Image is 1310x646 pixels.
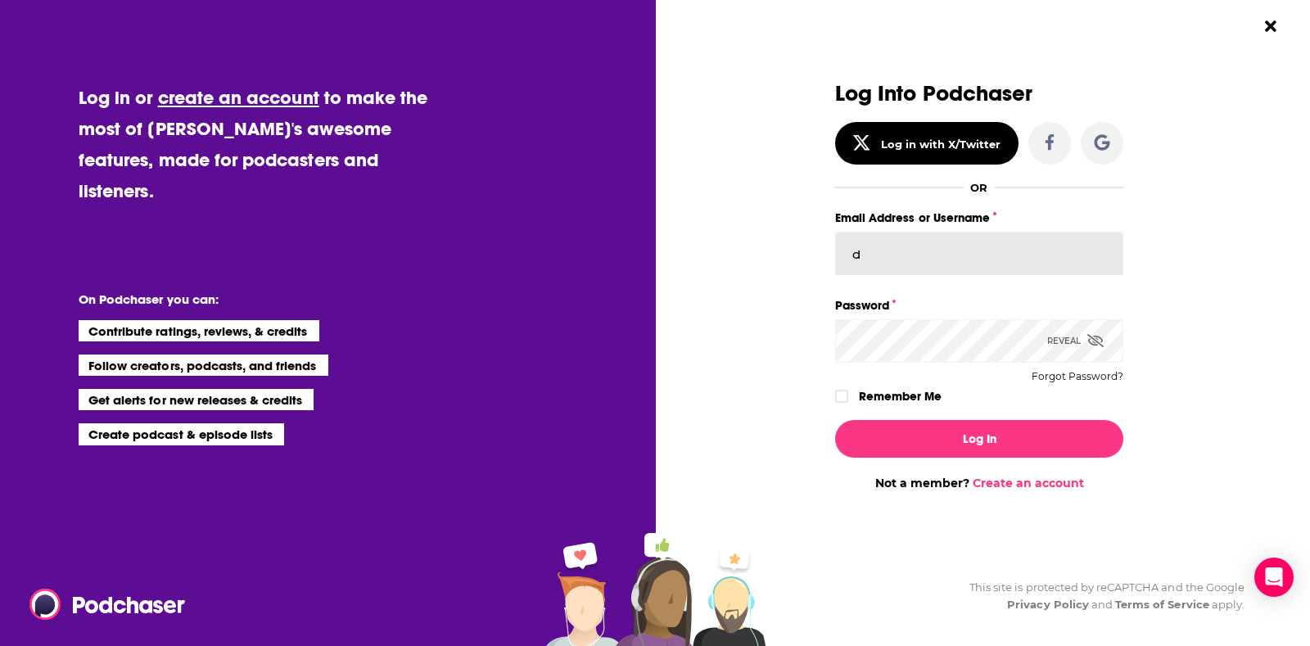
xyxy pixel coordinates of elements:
li: On Podchaser you can: [79,291,406,307]
label: Password [835,295,1123,316]
h3: Log Into Podchaser [835,82,1123,106]
a: Privacy Policy [1007,598,1089,611]
label: Remember Me [859,386,942,407]
input: Email Address or Username [835,232,1123,276]
div: Open Intercom Messenger [1254,558,1294,597]
li: Contribute ratings, reviews, & credits [79,320,319,341]
button: Log In [835,420,1123,458]
div: OR [970,181,987,194]
button: Forgot Password? [1032,371,1123,382]
div: Log in with X/Twitter [881,138,1001,151]
li: Get alerts for new releases & credits [79,389,314,410]
div: Reveal [1047,319,1104,363]
li: Follow creators, podcasts, and friends [79,355,328,376]
button: Log in with X/Twitter [835,122,1019,165]
label: Email Address or Username [835,207,1123,228]
a: Podchaser - Follow, Share and Rate Podcasts [29,589,174,620]
img: Podchaser - Follow, Share and Rate Podcasts [29,589,187,620]
li: Create podcast & episode lists [79,423,284,445]
a: create an account [158,86,319,109]
a: Create an account [973,476,1084,490]
div: This site is protected by reCAPTCHA and the Google and apply. [956,579,1244,613]
button: Close Button [1255,11,1286,42]
div: Not a member? [835,476,1123,490]
a: Terms of Service [1115,598,1209,611]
